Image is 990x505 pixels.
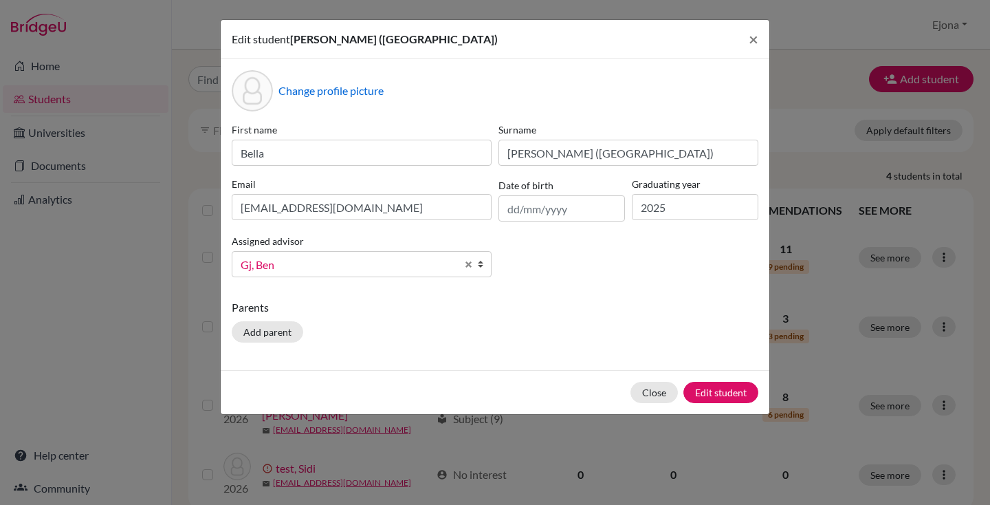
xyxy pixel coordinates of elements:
button: Close [630,382,678,403]
label: Date of birth [498,178,553,193]
span: Edit student [232,32,290,45]
span: × [749,29,758,49]
button: Add parent [232,321,303,343]
label: Graduating year [632,177,758,191]
p: Parents [232,299,758,316]
label: First name [232,122,492,137]
input: dd/mm/yyyy [498,195,625,222]
div: Profile picture [232,70,273,111]
button: Close [738,20,769,58]
button: Edit student [683,382,758,403]
label: Email [232,177,492,191]
label: Surname [498,122,758,137]
span: Gj, Ben [241,256,456,274]
label: Assigned advisor [232,234,304,248]
span: [PERSON_NAME] ([GEOGRAPHIC_DATA]) [290,32,498,45]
